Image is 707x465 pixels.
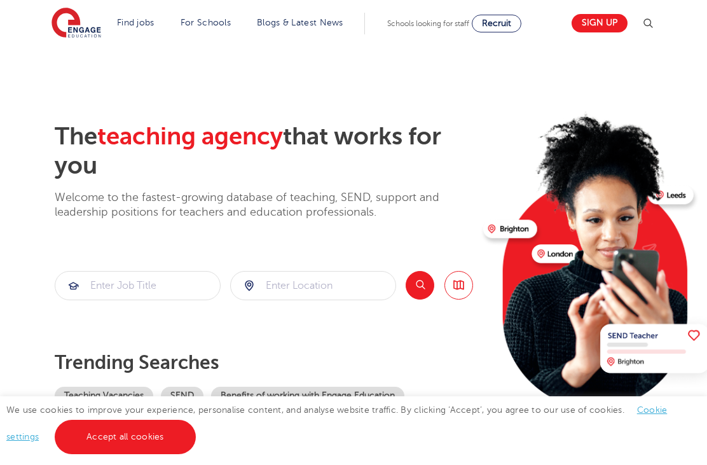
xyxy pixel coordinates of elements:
[406,271,434,300] button: Search
[55,190,473,220] p: Welcome to the fastest-growing database of teaching, SEND, support and leadership positions for t...
[231,272,395,300] input: Submit
[472,15,521,32] a: Recruit
[117,18,154,27] a: Find jobs
[572,14,628,32] a: Sign up
[55,122,473,181] h2: The that works for you
[55,420,196,454] a: Accept all cookies
[55,387,153,405] a: Teaching Vacancies
[55,351,473,374] p: Trending searches
[482,18,511,28] span: Recruit
[161,387,203,405] a: SEND
[6,405,667,441] span: We use cookies to improve your experience, personalise content, and analyse website traffic. By c...
[55,271,221,300] div: Submit
[230,271,396,300] div: Submit
[55,272,220,300] input: Submit
[51,8,101,39] img: Engage Education
[387,19,469,28] span: Schools looking for staff
[97,123,283,150] span: teaching agency
[181,18,231,27] a: For Schools
[257,18,343,27] a: Blogs & Latest News
[211,387,404,405] a: Benefits of working with Engage Education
